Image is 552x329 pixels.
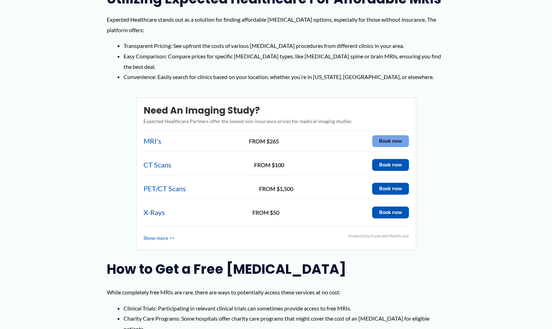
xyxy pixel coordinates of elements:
p: Expected Healthcare stands out as a solution for finding affordable [MEDICAL_DATA] options, espec... [107,14,445,35]
div: Powered by Expected Healthcare [348,232,409,240]
li: Easy Comparison: Compare prices for specific [MEDICAL_DATA] types, like [MEDICAL_DATA] spine or b... [124,51,445,72]
span: How to Get a Free [MEDICAL_DATA] [107,260,346,278]
button: Book now [372,159,409,171]
span: While completely free MRIs are rare, there are ways to potentially access these services at no cost: [107,289,341,295]
button: Book now [372,183,409,195]
span: FROM $1,500 [188,184,365,194]
span: FROM $265 [163,136,365,146]
h2: Need an imaging study? [144,105,409,117]
span: Transparent Pricing: See upfront the costs of various [MEDICAL_DATA] procedures from different cl... [124,42,404,49]
span: FROM $100 [173,160,365,170]
button: Book now [372,135,409,147]
span: Clinical Trials: Participating in relevant clinical trials can sometimes provide access to free M... [124,305,351,312]
a: CT Scans [144,158,172,171]
a: X-Rays [144,206,165,219]
p: Expected Healthcare Partners offer the lowest non-insurance prices for medical imaging studies [144,117,409,126]
li: Convenience: Easily search for clinics based on your location, whether you’re in [US_STATE], [GEO... [124,72,445,82]
button: Book now [372,207,409,219]
a: PET/CT Scans [144,182,186,195]
span: FROM $50 [167,207,365,218]
a: MRI's [144,135,161,148]
a: Show more >> [144,234,175,243]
